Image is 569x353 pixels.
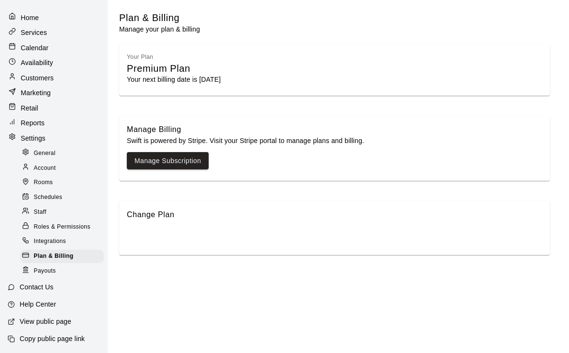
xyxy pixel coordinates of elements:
span: Rooms [34,178,53,188]
span: Integrations [34,237,67,246]
p: Calendar [21,43,48,53]
a: Schedules [20,190,108,205]
span: Staff [34,208,46,217]
div: Account [20,161,104,175]
a: Settings [7,131,101,145]
div: Rooms [20,176,104,189]
div: Roles & Permissions [20,221,104,234]
p: Home [21,13,39,22]
a: Plan & Billing [20,249,108,264]
p: Availability [21,58,53,67]
a: Account [20,161,108,176]
a: Calendar [7,41,101,55]
a: Customers [7,71,101,85]
p: Settings [21,133,45,143]
span: Your Plan [127,54,153,60]
a: Marketing [7,86,101,99]
div: Payouts [20,265,104,278]
div: Plan & Billing [20,250,104,263]
p: Copy public page link [20,334,85,343]
p: Swift is powered by Stripe. Visit your Stripe portal to manage plans and billing. [127,136,542,145]
div: Manage Billing [127,123,542,136]
a: Integrations [20,234,108,249]
h5: Plan & Billing [119,11,200,24]
p: Retail [21,103,38,113]
span: Account [34,164,56,173]
div: General [20,147,104,160]
div: Premium Plan [127,62,542,75]
p: Contact Us [20,282,54,292]
a: General [20,146,108,161]
span: General [34,149,56,158]
p: View public page [20,317,71,326]
a: Services [7,26,101,40]
a: Reports [7,116,101,130]
a: Manage Subscription [134,155,201,167]
a: Staff [20,205,108,220]
p: Your next billing date is [DATE] [127,75,542,84]
span: Roles & Permissions [34,222,90,232]
p: Help Center [20,299,56,309]
span: Plan & Billing [34,252,74,261]
a: Retail [7,101,101,115]
p: Customers [21,73,54,83]
a: Payouts [20,264,108,279]
p: Marketing [21,88,51,98]
button: Manage Subscription [127,152,209,170]
div: Schedules [20,191,104,204]
a: Availability [7,56,101,70]
p: Reports [21,118,45,128]
p: Manage your plan & billing [119,24,200,34]
span: Payouts [34,266,56,276]
p: Services [21,28,47,37]
a: Roles & Permissions [20,220,108,234]
span: Schedules [34,193,63,202]
a: Rooms [20,176,108,190]
div: Staff [20,206,104,219]
a: Home [7,11,101,24]
div: Change Plan [127,209,542,221]
div: Integrations [20,235,104,248]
